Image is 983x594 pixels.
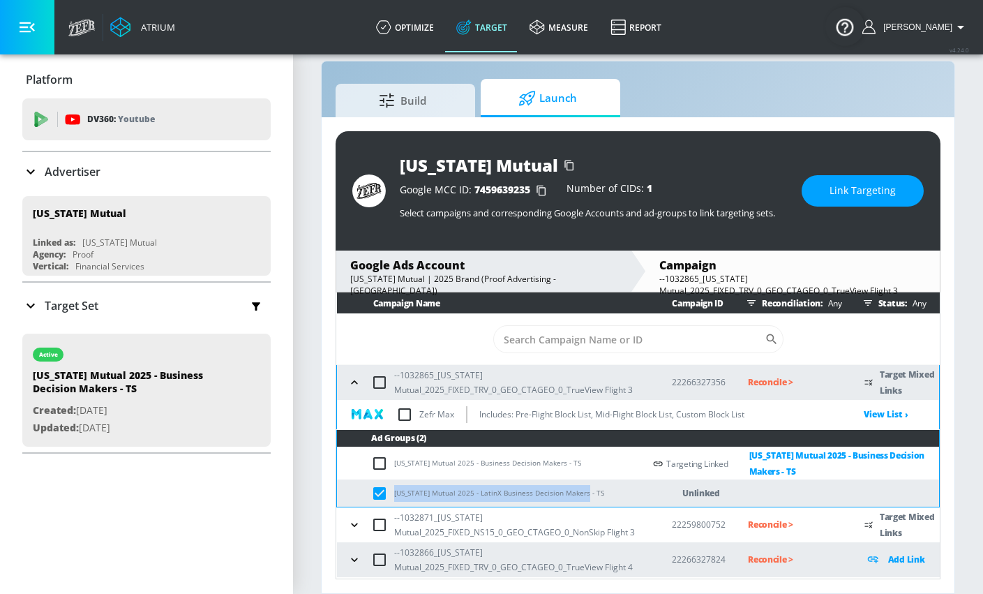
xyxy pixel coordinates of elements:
span: v 4.24.0 [950,46,969,54]
a: View List › [864,408,908,420]
p: --1032871_[US_STATE] Mutual_2025_FIXED_NS15_0_GEO_CTAGEO_0_NonSkip Flight 3 [394,510,650,540]
p: --1032865_[US_STATE] Mutual_2025_FIXED_TRV_0_GEO_CTAGEO_0_TrueView Flight 3 [394,368,650,397]
div: [US_STATE] MutualLinked as:[US_STATE] MutualAgency:ProofVertical:Financial Services [22,196,271,276]
div: DV360: Youtube [22,98,271,140]
div: Atrium [135,21,175,34]
p: Reconcile > [748,517,842,533]
span: Link Targeting [830,182,896,200]
a: Report [599,2,673,52]
p: Target Set [45,298,98,313]
div: Linked as: [33,237,75,248]
p: Target Mixed Links [880,366,939,399]
div: Vertical: [33,260,68,272]
a: Target [445,2,518,52]
p: Zefr Max [419,407,454,422]
p: Advertiser [45,164,100,179]
span: 1 [647,181,652,195]
a: measure [518,2,599,52]
th: Campaign ID [650,292,726,314]
td: [US_STATE] Mutual 2025 - LatinX Business Decision Makers - TS [337,480,644,507]
div: Status: [857,292,940,313]
a: [US_STATE] Mutual 2025 - Business Decision Makers - TS [728,447,939,480]
div: Campaign [659,258,926,273]
div: [US_STATE] Mutual [82,237,157,248]
div: [US_STATE] Mutual 2025 - Business Decision Makers - TS [33,369,228,402]
p: --1032866_[US_STATE] Mutual_2025_FIXED_TRV_0_GEO_CTAGEO_0_TrueView Flight 4 [394,545,650,574]
div: Agency: [33,248,66,260]
span: Updated: [33,421,79,434]
p: [DATE] [33,402,228,419]
span: login as: maria.guzman@zefr.com [878,22,952,32]
div: active[US_STATE] Mutual 2025 - Business Decision Makers - TSCreated:[DATE]Updated:[DATE] [22,334,271,447]
a: Atrium [110,17,175,38]
div: Proof [73,248,93,260]
div: Google MCC ID: [400,184,553,198]
p: Platform [26,72,73,87]
div: Target Set [22,283,271,329]
div: Financial Services [75,260,144,272]
div: Reconciliation: [741,292,842,313]
p: 22259800752 [672,517,726,532]
button: Open Resource Center [825,7,864,46]
input: Search Campaign Name or ID [493,325,765,353]
span: 7459639235 [474,183,530,196]
button: [PERSON_NAME] [862,19,969,36]
th: Ad Groups (2) [337,430,939,447]
td: [US_STATE] Mutual 2025 - Business Decision Makers - TS [337,447,644,480]
div: Platform [22,60,271,99]
p: DV360: [87,112,155,127]
a: optimize [365,2,445,52]
p: Unlinked [682,485,720,501]
p: Includes: Pre-Flight Block List, Mid-Flight Block List, Custom Block List [479,407,744,422]
div: [US_STATE] Mutual | 2025 Brand (Proof Advertising - [GEOGRAPHIC_DATA]) [350,273,617,297]
div: Google Ads Account [350,258,617,273]
p: Reconcile > [748,551,842,567]
p: 22266327824 [672,552,726,567]
div: Search CID Name or Number [493,325,783,353]
div: --1032865_[US_STATE] Mutual_2025_FIXED_TRV_0_GEO_CTAGEO_0_TrueView Flight 3 [659,273,926,297]
p: Youtube [118,112,155,126]
p: Target Mixed Links [880,509,940,541]
p: Any [907,296,926,311]
p: Add Link [888,551,925,567]
p: 22266327356 [672,375,726,389]
div: [US_STATE] Mutual [400,154,558,177]
span: Launch [495,82,601,115]
div: Number of CIDs: [566,184,652,198]
div: [US_STATE] Mutual [33,207,126,220]
div: Google Ads Account[US_STATE] Mutual | 2025 Brand (Proof Advertising - [GEOGRAPHIC_DATA]) [336,251,631,292]
button: Link Targeting [802,175,924,207]
th: Campaign Name [337,292,650,314]
span: Created: [33,403,76,417]
p: Reconcile > [748,374,842,390]
div: Advertiser [22,152,271,191]
p: Select campaigns and corresponding Google Accounts and ad-groups to link targeting sets. [400,207,788,219]
div: active [39,351,58,358]
p: Any [823,296,842,311]
div: Targeting Linked [666,447,939,480]
p: [DATE] [33,419,228,437]
span: Build [350,84,456,117]
div: Add Link [864,551,940,567]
